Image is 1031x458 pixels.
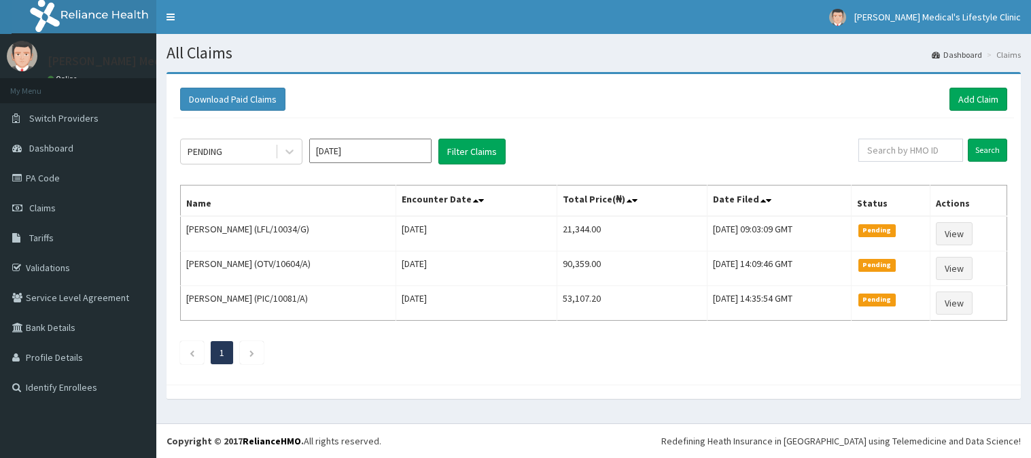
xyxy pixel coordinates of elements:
button: Filter Claims [438,139,506,164]
span: Switch Providers [29,112,99,124]
a: Previous page [189,347,195,359]
span: Dashboard [29,142,73,154]
input: Select Month and Year [309,139,432,163]
td: [PERSON_NAME] (LFL/10034/G) [181,216,396,251]
span: [PERSON_NAME] Medical's Lifestyle Clinic [854,11,1021,23]
td: 21,344.00 [557,216,707,251]
th: Total Price(₦) [557,186,707,217]
td: [DATE] [396,286,557,321]
span: Pending [858,259,896,271]
td: 53,107.20 [557,286,707,321]
button: Download Paid Claims [180,88,285,111]
td: [PERSON_NAME] (OTV/10604/A) [181,251,396,286]
td: [PERSON_NAME] (PIC/10081/A) [181,286,396,321]
a: Online [48,74,80,84]
div: Redefining Heath Insurance in [GEOGRAPHIC_DATA] using Telemedicine and Data Science! [661,434,1021,448]
span: Pending [858,224,896,236]
th: Name [181,186,396,217]
a: Add Claim [949,88,1007,111]
a: View [936,222,973,245]
a: RelianceHMO [243,435,301,447]
a: View [936,292,973,315]
a: Next page [249,347,255,359]
input: Search by HMO ID [858,139,963,162]
td: [DATE] 14:35:54 GMT [707,286,851,321]
td: [DATE] [396,216,557,251]
td: [DATE] [396,251,557,286]
input: Search [968,139,1007,162]
a: View [936,257,973,280]
th: Date Filed [707,186,851,217]
span: Pending [858,294,896,306]
th: Actions [930,186,1007,217]
img: User Image [829,9,846,26]
strong: Copyright © 2017 . [167,435,304,447]
a: Page 1 is your current page [220,347,224,359]
li: Claims [983,49,1021,60]
td: [DATE] 09:03:09 GMT [707,216,851,251]
a: Dashboard [932,49,982,60]
th: Status [851,186,930,217]
div: PENDING [188,145,222,158]
td: [DATE] 14:09:46 GMT [707,251,851,286]
footer: All rights reserved. [156,423,1031,458]
span: Tariffs [29,232,54,244]
span: Claims [29,202,56,214]
h1: All Claims [167,44,1021,62]
img: User Image [7,41,37,71]
td: 90,359.00 [557,251,707,286]
th: Encounter Date [396,186,557,217]
p: [PERSON_NAME] Medical's Lifestyle Clinic [48,55,270,67]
